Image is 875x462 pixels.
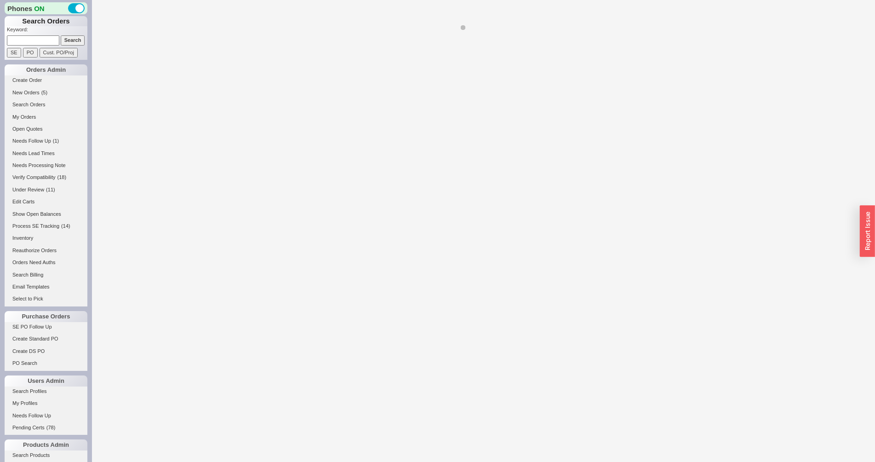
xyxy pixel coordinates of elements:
[5,270,87,280] a: Search Billing
[5,221,87,231] a: Process SE Tracking(14)
[5,161,87,170] a: Needs Processing Note
[5,346,87,356] a: Create DS PO
[5,185,87,195] a: Under Review(11)
[5,258,87,267] a: Orders Need Auths
[41,90,47,95] span: ( 5 )
[5,322,87,332] a: SE PO Follow Up
[5,423,87,433] a: Pending Certs(78)
[5,375,87,387] div: Users Admin
[5,294,87,304] a: Select to Pick
[5,282,87,292] a: Email Templates
[5,387,87,396] a: Search Profiles
[5,64,87,75] div: Orders Admin
[5,439,87,450] div: Products Admin
[5,311,87,322] div: Purchase Orders
[46,187,55,192] span: ( 11 )
[61,35,85,45] input: Search
[12,425,45,430] span: Pending Certs
[40,48,78,58] input: Cust. PO/Proj
[12,174,56,180] span: Verify Compatibility
[53,138,59,144] span: ( 1 )
[23,48,38,58] input: PO
[61,223,70,229] span: ( 14 )
[57,174,67,180] span: ( 18 )
[5,246,87,255] a: Reauthorize Orders
[5,173,87,182] a: Verify Compatibility(18)
[12,138,51,144] span: Needs Follow Up
[5,16,87,26] h1: Search Orders
[5,75,87,85] a: Create Order
[5,398,87,408] a: My Profiles
[5,136,87,146] a: Needs Follow Up(1)
[5,2,87,14] div: Phones
[12,90,40,95] span: New Orders
[7,48,21,58] input: SE
[12,162,66,168] span: Needs Processing Note
[5,88,87,98] a: New Orders(5)
[5,358,87,368] a: PO Search
[5,411,87,421] a: Needs Follow Up
[5,233,87,243] a: Inventory
[7,26,87,35] p: Keyword:
[5,124,87,134] a: Open Quotes
[5,450,87,460] a: Search Products
[46,425,56,430] span: ( 78 )
[5,112,87,122] a: My Orders
[5,197,87,207] a: Edit Carts
[5,334,87,344] a: Create Standard PO
[34,4,45,13] span: ON
[12,413,51,418] span: Needs Follow Up
[12,223,59,229] span: Process SE Tracking
[12,187,44,192] span: Under Review
[5,149,87,158] a: Needs Lead Times
[5,209,87,219] a: Show Open Balances
[5,100,87,110] a: Search Orders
